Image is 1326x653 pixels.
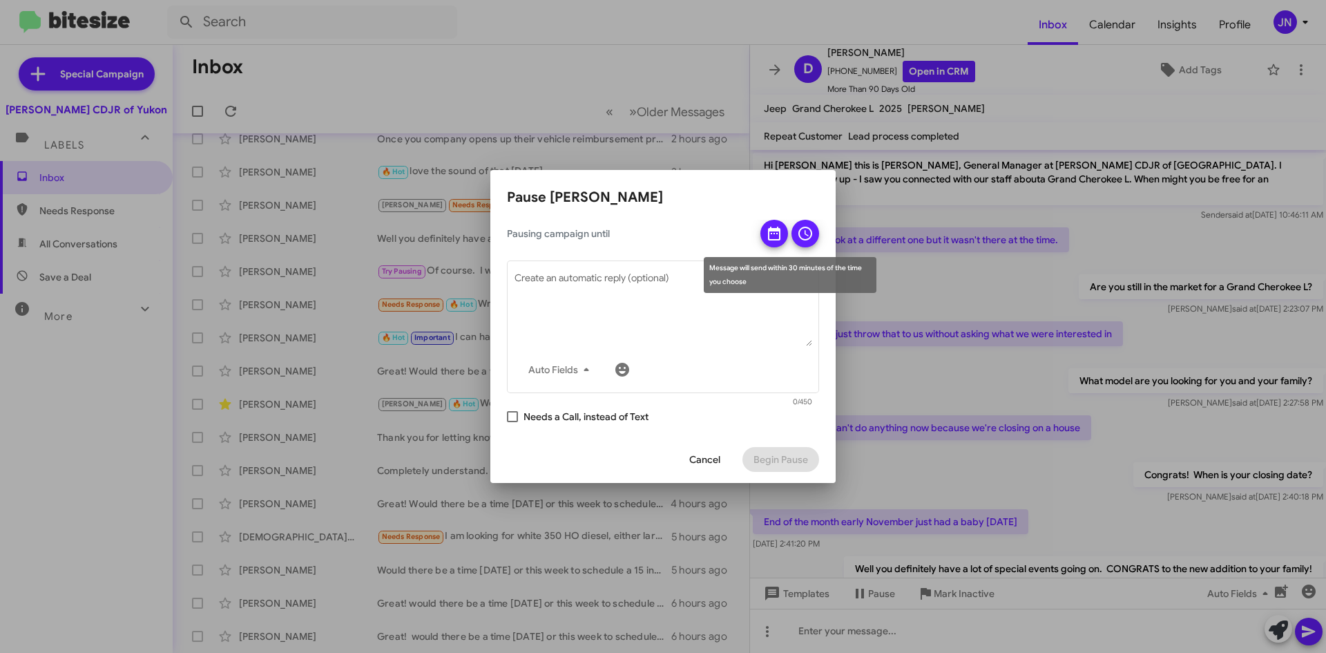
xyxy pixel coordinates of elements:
span: Needs a Call, instead of Text [523,408,648,425]
span: Pausing campaign until [507,227,749,240]
span: Begin Pause [753,447,808,472]
button: Begin Pause [742,447,819,472]
button: Cancel [678,447,731,472]
div: Message will send within 30 minutes of the time you choose [704,257,876,293]
span: Cancel [689,447,720,472]
span: Auto Fields [528,357,595,382]
mat-hint: 0/450 [793,398,812,406]
h2: Pause [PERSON_NAME] [507,187,819,209]
button: Auto Fields [517,357,606,382]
